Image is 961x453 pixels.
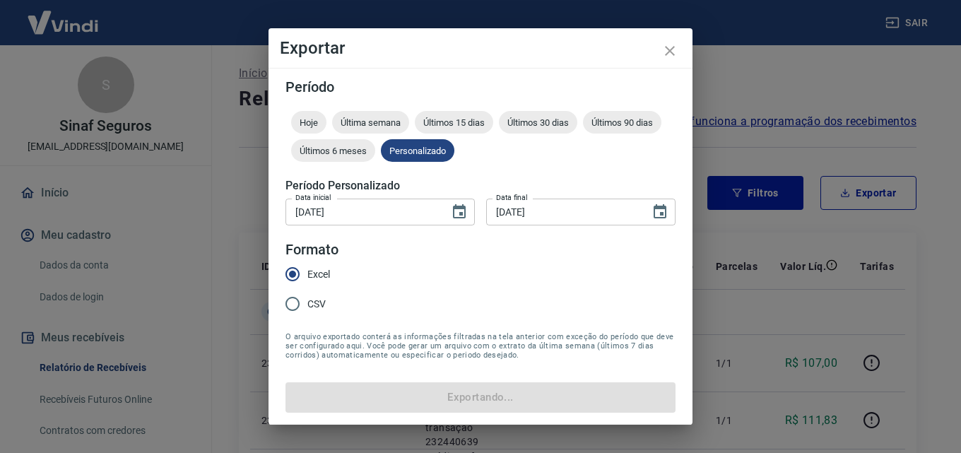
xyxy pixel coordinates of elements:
div: Últimos 30 dias [499,111,577,134]
div: Hoje [291,111,326,134]
label: Data final [496,192,528,203]
span: Últimos 30 dias [499,117,577,128]
span: Últimos 90 dias [583,117,661,128]
span: O arquivo exportado conterá as informações filtradas na tela anterior com exceção do período que ... [285,332,676,360]
button: Choose date, selected date is 14 de out de 2025 [445,198,473,226]
span: Última semana [332,117,409,128]
h4: Exportar [280,40,681,57]
input: DD/MM/YYYY [486,199,640,225]
span: Últimos 15 dias [415,117,493,128]
h5: Período [285,80,676,94]
h5: Período Personalizado [285,179,676,193]
span: Personalizado [381,146,454,156]
div: Últimos 6 meses [291,139,375,162]
input: DD/MM/YYYY [285,199,440,225]
div: Última semana [332,111,409,134]
button: close [653,34,687,68]
legend: Formato [285,240,338,260]
div: Personalizado [381,139,454,162]
span: Hoje [291,117,326,128]
span: Últimos 6 meses [291,146,375,156]
label: Data inicial [295,192,331,203]
button: Choose date, selected date is 14 de out de 2025 [646,198,674,226]
div: Últimos 90 dias [583,111,661,134]
div: Últimos 15 dias [415,111,493,134]
span: Excel [307,267,330,282]
span: CSV [307,297,326,312]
